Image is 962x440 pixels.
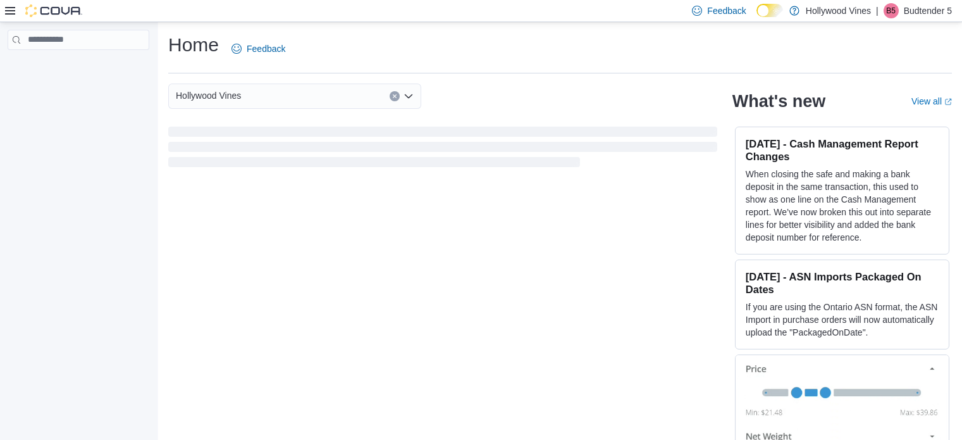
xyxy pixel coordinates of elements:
input: Dark Mode [756,4,783,17]
h3: [DATE] - ASN Imports Packaged On Dates [746,270,939,296]
h1: Home [168,32,219,58]
nav: Complex example [8,53,149,83]
span: B5 [886,3,896,18]
a: View allExternal link [911,96,952,106]
svg: External link [944,98,952,106]
span: Hollywood Vines [176,88,241,103]
h3: [DATE] - Cash Management Report Changes [746,137,939,163]
p: If you are using the Ontario ASN format, the ASN Import in purchase orders will now automatically... [746,301,939,339]
a: Feedback [226,36,290,61]
span: Loading [168,129,717,170]
h2: What's new [732,91,825,111]
p: When closing the safe and making a bank deposit in the same transaction, this used to show as one... [746,168,939,244]
p: Budtender 5 [904,3,952,18]
p: Hollywood Vines [806,3,871,18]
span: Feedback [707,4,746,17]
img: Cova [25,4,82,17]
button: Open list of options [404,91,414,101]
button: Clear input [390,91,400,101]
p: | [876,3,879,18]
div: Budtender 5 [884,3,899,18]
span: Feedback [247,42,285,55]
